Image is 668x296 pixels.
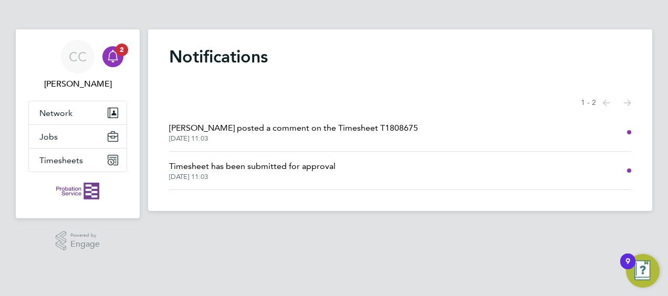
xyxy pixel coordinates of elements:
[28,40,127,90] a: CC[PERSON_NAME]
[39,155,83,165] span: Timesheets
[70,240,100,249] span: Engage
[39,108,72,118] span: Network
[116,44,128,56] span: 2
[625,261,630,275] div: 9
[56,183,99,199] img: probationservice-logo-retina.png
[169,46,631,67] h1: Notifications
[581,92,631,113] nav: Select page of notifications list
[70,231,100,240] span: Powered by
[626,254,660,288] button: Open Resource Center, 9 new notifications
[581,98,596,108] span: 1 - 2
[169,173,336,181] span: [DATE] 11:03
[29,125,127,148] button: Jobs
[29,149,127,172] button: Timesheets
[169,134,418,143] span: [DATE] 11:03
[29,101,127,124] button: Network
[16,29,140,218] nav: Main navigation
[169,160,336,181] a: Timesheet has been submitted for approval[DATE] 11:03
[102,40,123,73] a: 2
[28,183,127,199] a: Go to home page
[169,160,336,173] span: Timesheet has been submitted for approval
[39,132,58,142] span: Jobs
[28,78,127,90] span: Catherine Carr
[169,122,418,143] a: [PERSON_NAME] posted a comment on the Timesheet T1808675[DATE] 11:03
[69,50,87,64] span: CC
[56,231,100,251] a: Powered byEngage
[169,122,418,134] span: [PERSON_NAME] posted a comment on the Timesheet T1808675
